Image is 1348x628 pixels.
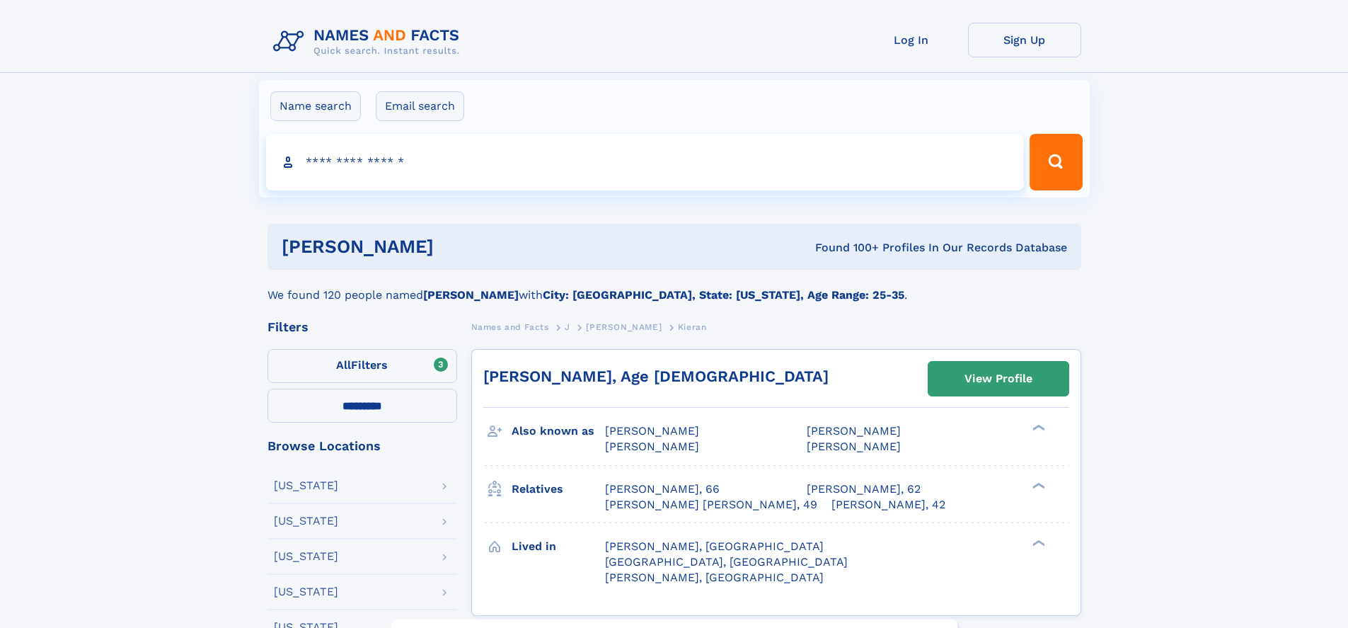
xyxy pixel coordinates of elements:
span: [PERSON_NAME] [807,424,901,438]
div: [US_STATE] [274,586,338,598]
a: [PERSON_NAME] [PERSON_NAME], 49 [605,497,817,513]
span: Kieran [678,322,707,332]
a: J [565,318,570,336]
h3: Also known as [512,419,605,443]
div: [US_STATE] [274,515,338,527]
b: City: [GEOGRAPHIC_DATA], State: [US_STATE], Age Range: 25-35 [543,288,904,302]
div: Browse Locations [267,440,457,452]
label: Email search [376,91,464,121]
button: Search Button [1030,134,1082,190]
a: [PERSON_NAME], 62 [807,481,921,497]
span: [GEOGRAPHIC_DATA], [GEOGRAPHIC_DATA] [605,555,848,569]
a: Sign Up [968,23,1081,57]
div: We found 120 people named with . [267,270,1081,304]
a: View Profile [928,362,1068,396]
div: ❯ [1029,538,1046,547]
span: [PERSON_NAME] [807,440,901,453]
a: Log In [855,23,968,57]
div: ❯ [1029,423,1046,433]
img: Logo Names and Facts [267,23,471,61]
div: Found 100+ Profiles In Our Records Database [624,240,1067,256]
h1: [PERSON_NAME] [282,238,625,256]
a: [PERSON_NAME], 66 [605,481,720,497]
h3: Relatives [512,477,605,501]
h3: Lived in [512,535,605,559]
b: [PERSON_NAME] [423,288,519,302]
a: [PERSON_NAME], Age [DEMOGRAPHIC_DATA] [483,367,829,385]
label: Filters [267,349,457,383]
label: Name search [270,91,361,121]
span: [PERSON_NAME] [586,322,662,332]
span: [PERSON_NAME] [605,440,699,453]
input: search input [266,134,1024,190]
div: ❯ [1029,481,1046,490]
div: [US_STATE] [274,480,338,491]
div: Filters [267,321,457,333]
div: [US_STATE] [274,551,338,562]
div: View Profile [964,362,1032,395]
span: [PERSON_NAME], [GEOGRAPHIC_DATA] [605,571,824,584]
span: [PERSON_NAME] [605,424,699,438]
span: J [565,322,570,332]
a: [PERSON_NAME], 42 [831,497,945,513]
span: [PERSON_NAME], [GEOGRAPHIC_DATA] [605,539,824,553]
a: Names and Facts [471,318,549,336]
span: All [336,358,351,372]
a: [PERSON_NAME] [586,318,662,336]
